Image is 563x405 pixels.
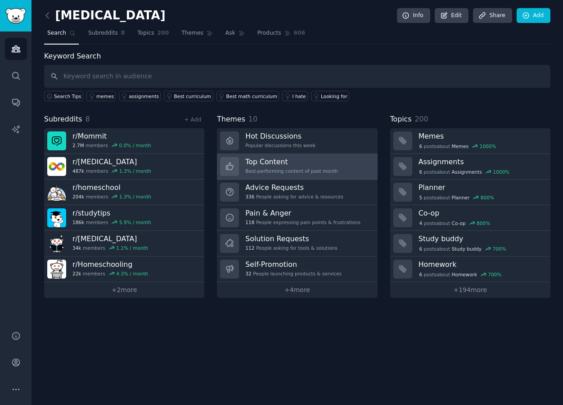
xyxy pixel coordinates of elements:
div: assignments [129,93,159,99]
span: 8 [86,115,90,123]
span: Homework [452,271,477,278]
h3: r/ [MEDICAL_DATA] [72,157,151,166]
h3: r/ studytips [72,208,151,218]
div: People asking for tools & solutions [245,245,337,251]
a: Search [44,26,79,45]
div: 800 % [481,194,494,201]
span: Topics [390,114,412,125]
h3: r/ Homeschooling [72,260,148,269]
h3: Planner [419,183,544,192]
a: I hate [282,91,308,101]
span: 200 [158,29,169,37]
h2: [MEDICAL_DATA] [44,9,166,23]
a: r/Homeschooling22kmembers4.3% / month [44,256,204,282]
span: 112 [245,245,254,251]
h3: Co-op [419,208,544,218]
span: 204k [72,193,84,200]
div: members [72,142,151,148]
a: Advice Requests336People asking for advice & resources [217,180,377,205]
img: GummySearch logo [5,8,26,24]
span: Memes [452,143,469,149]
div: People expressing pain points & frustrations [245,219,360,225]
span: 2.7M [72,142,84,148]
div: Best math curriculum [226,93,277,99]
a: Products606 [254,26,308,45]
a: Study buddy6postsaboutStudy buddy700% [390,231,550,256]
div: People asking for advice & resources [245,193,343,200]
div: Best-performing content of past month [245,168,338,174]
span: 32 [245,270,251,277]
span: 10 [248,115,257,123]
h3: Memes [419,131,544,141]
div: post s about [419,168,510,176]
div: members [72,270,148,277]
div: 1.1 % / month [116,245,148,251]
a: r/homeschool204kmembers1.3% / month [44,180,204,205]
div: 700 % [488,271,501,278]
a: Homework6postsaboutHomework700% [390,256,550,282]
span: 200 [414,115,428,123]
div: members [72,219,151,225]
div: post s about [419,193,495,202]
h3: Pain & Anger [245,208,360,218]
h3: r/ Mommit [72,131,151,141]
a: Solution Requests112People asking for tools & solutions [217,231,377,256]
div: post s about [419,142,497,150]
span: Search [47,29,66,37]
a: Best curriculum [164,91,213,101]
a: Top ContentBest-performing content of past month [217,154,377,180]
div: 5.9 % / month [119,219,151,225]
div: 1000 % [493,169,509,175]
a: +194more [390,282,550,298]
a: r/[MEDICAL_DATA]487kmembers1.3% / month [44,154,204,180]
div: 1000 % [480,143,496,149]
img: Dyslexia [47,234,66,253]
span: Planner [452,194,470,201]
a: Looking for [311,91,349,101]
button: Search Tips [44,91,83,101]
h3: Self-Promotion [245,260,342,269]
div: members [72,245,148,251]
a: Ask [222,26,248,45]
div: I hate [292,93,306,99]
span: 118 [245,219,254,225]
img: studytips [47,208,66,227]
div: Popular discussions this week [245,142,315,148]
span: Ask [225,29,235,37]
img: Homeschooling [47,260,66,279]
a: Co-op4postsaboutCo-op800% [390,205,550,231]
a: r/Mommit2.7Mmembers0.0% / month [44,128,204,154]
span: Assignments [452,169,482,175]
div: post s about [419,270,503,279]
a: Self-Promotion32People launching products & services [217,256,377,282]
a: + Add [184,117,201,123]
span: Topics [137,29,154,37]
span: 487k [72,168,84,174]
span: Subreddits [88,29,118,37]
span: 22k [72,270,81,277]
div: Best curriculum [174,93,211,99]
div: People launching products & services [245,270,342,277]
span: Themes [181,29,203,37]
a: Hot DiscussionsPopular discussions this week [217,128,377,154]
div: Looking for [321,93,347,99]
div: 700 % [493,246,506,252]
div: 1.3 % / month [119,168,151,174]
a: r/studytips186kmembers5.9% / month [44,205,204,231]
h3: r/ homeschool [72,183,151,192]
div: post s about [419,245,507,253]
span: 34k [72,245,81,251]
div: 4.3 % / month [116,270,148,277]
a: Add [517,8,550,23]
div: 0.0 % / month [119,142,151,148]
img: Mommit [47,131,66,150]
a: Pain & Anger118People expressing pain points & frustrations [217,205,377,231]
span: 4 [419,220,422,226]
span: 6 [419,246,422,252]
span: 6 [419,271,422,278]
h3: Hot Discussions [245,131,315,141]
a: Subreddits8 [85,26,128,45]
img: homeschool [47,183,66,202]
span: 606 [294,29,306,37]
a: Best math curriculum [216,91,279,101]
